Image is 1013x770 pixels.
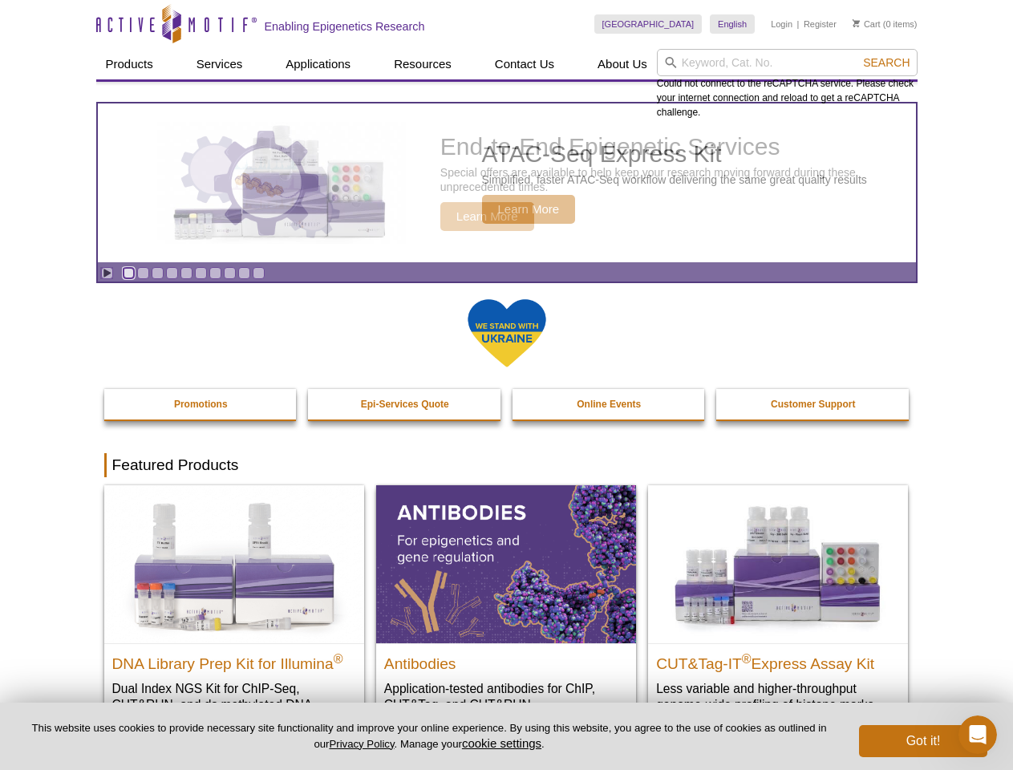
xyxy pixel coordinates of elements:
a: Go to slide 1 [123,267,135,279]
strong: Customer Support [771,399,855,410]
a: Privacy Policy [329,738,394,750]
p: Less variable and higher-throughput genome-wide profiling of histone marks​. [656,680,900,713]
a: Go to slide 8 [224,267,236,279]
h2: CUT&Tag-IT Express Assay Kit [656,648,900,672]
a: Go to slide 2 [137,267,149,279]
p: Application-tested antibodies for ChIP, CUT&Tag, and CUT&RUN. [384,680,628,713]
a: All Antibodies Antibodies Application-tested antibodies for ChIP, CUT&Tag, and CUT&RUN. [376,485,636,728]
strong: Online Events [577,399,641,410]
li: (0 items) [853,14,918,34]
a: Register [804,18,837,30]
h2: Featured Products [104,453,910,477]
strong: Epi-Services Quote [361,399,449,410]
article: ATAC-Seq Express Kit [98,103,916,262]
a: Go to slide 10 [253,267,265,279]
a: ATAC-Seq Express Kit ATAC-Seq Express Kit Simplified, faster ATAC-Seq workflow delivering the sam... [98,103,916,262]
a: Promotions [104,389,298,419]
a: Go to slide 5 [180,267,192,279]
a: Services [187,49,253,79]
a: Go to slide 3 [152,267,164,279]
input: Keyword, Cat. No. [657,49,918,76]
strong: Promotions [174,399,228,410]
h2: ATAC-Seq Express Kit [482,142,867,166]
a: Epi-Services Quote [308,389,502,419]
a: About Us [588,49,657,79]
a: Toggle autoplay [101,267,113,279]
li: | [797,14,800,34]
h2: DNA Library Prep Kit for Illumina [112,648,356,672]
button: Got it! [859,725,987,757]
p: Dual Index NGS Kit for ChIP-Seq, CUT&RUN, and ds methylated DNA assays. [112,680,356,729]
div: Could not connect to the reCAPTCHA service. Please check your internet connection and reload to g... [657,49,918,120]
iframe: Intercom live chat [958,715,997,754]
a: Resources [384,49,461,79]
h2: Antibodies [384,648,628,672]
a: Go to slide 6 [195,267,207,279]
a: Cart [853,18,881,30]
sup: ® [334,651,343,665]
a: Go to slide 9 [238,267,250,279]
h2: Enabling Epigenetics Research [265,19,425,34]
img: All Antibodies [376,485,636,642]
a: Products [96,49,163,79]
a: [GEOGRAPHIC_DATA] [594,14,703,34]
button: Search [858,55,914,70]
p: Simplified, faster ATAC-Seq workflow delivering the same great quality results [482,172,867,187]
img: Your Cart [853,19,860,27]
a: CUT&Tag-IT® Express Assay Kit CUT&Tag-IT®Express Assay Kit Less variable and higher-throughput ge... [648,485,908,728]
a: Online Events [513,389,707,419]
img: ATAC-Seq Express Kit [149,122,414,244]
a: Go to slide 7 [209,267,221,279]
p: This website uses cookies to provide necessary site functionality and improve your online experie... [26,721,833,752]
img: DNA Library Prep Kit for Illumina [104,485,364,642]
a: Go to slide 4 [166,267,178,279]
img: CUT&Tag-IT® Express Assay Kit [648,485,908,642]
span: Search [863,56,910,69]
a: Login [771,18,792,30]
a: Customer Support [716,389,910,419]
button: cookie settings [462,736,541,750]
a: Contact Us [485,49,564,79]
a: DNA Library Prep Kit for Illumina DNA Library Prep Kit for Illumina® Dual Index NGS Kit for ChIP-... [104,485,364,744]
a: Applications [276,49,360,79]
sup: ® [742,651,752,665]
span: Learn More [482,195,576,224]
img: We Stand With Ukraine [467,298,547,369]
a: English [710,14,755,34]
